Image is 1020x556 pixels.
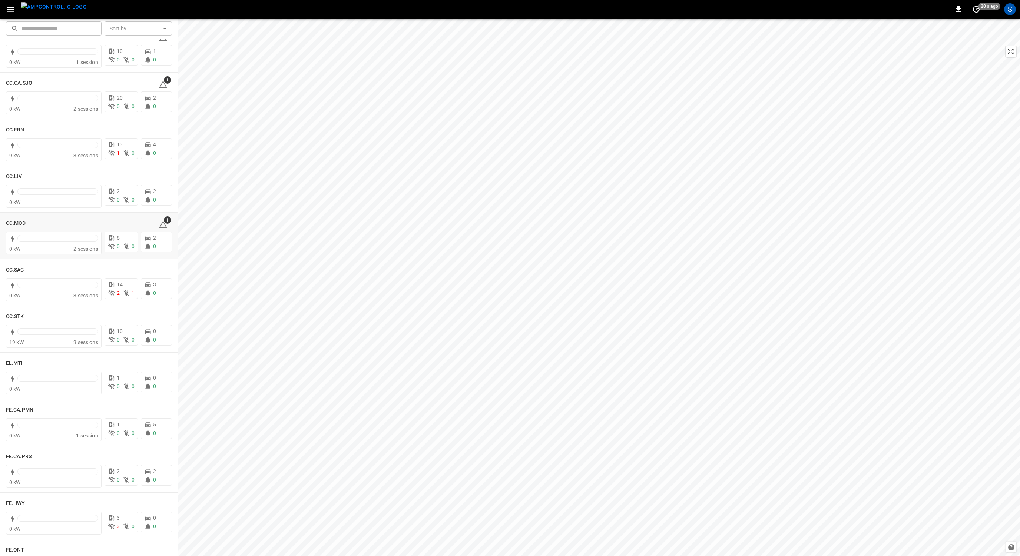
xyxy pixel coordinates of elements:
h6: EL.MTH [6,359,25,367]
span: 0 kW [9,479,21,485]
span: 0 [153,375,156,381]
span: 20 [117,95,123,101]
span: 0 kW [9,293,21,299]
span: 10 [117,328,123,334]
span: 0 [153,243,156,249]
h6: CC.SAC [6,266,24,274]
span: 3 sessions [73,293,98,299]
span: 3 sessions [73,339,98,345]
span: 9 kW [9,153,21,159]
span: 2 sessions [73,106,98,112]
span: 2 sessions [73,246,98,252]
span: 2 [153,468,156,474]
span: 20 s ago [978,3,1000,10]
span: 0 [153,477,156,483]
span: 1 [153,48,156,54]
h6: CC.STK [6,313,24,321]
span: 0 kW [9,246,21,252]
span: 0 kW [9,106,21,112]
span: 0 [132,197,135,203]
span: 0 kW [9,386,21,392]
span: 1 [164,216,171,224]
span: 2 [117,468,120,474]
span: 0 [117,430,120,436]
span: 1 [132,290,135,296]
span: 13 [117,142,123,147]
span: 0 [153,337,156,343]
h6: CC.LIV [6,173,22,181]
span: 2 [153,95,156,101]
span: 0 [153,383,156,389]
span: 1 session [76,433,98,439]
span: 14 [117,282,123,287]
span: 0 [117,383,120,389]
span: 1 [164,76,171,84]
span: 0 [132,383,135,389]
button: set refresh interval [970,3,982,15]
h6: FE.CA.PMN [6,406,33,414]
span: 0 [132,150,135,156]
span: 1 [117,375,120,381]
span: 3 [153,282,156,287]
span: 0 [132,430,135,436]
span: 0 [117,103,120,109]
canvas: Map [178,19,1020,556]
span: 0 [153,430,156,436]
span: 6 [117,235,120,241]
span: 0 kW [9,526,21,532]
span: 1 [117,150,120,156]
h6: CC.MOD [6,219,26,227]
span: 3 sessions [73,153,98,159]
span: 0 [132,57,135,63]
span: 0 [153,515,156,521]
span: 0 [153,57,156,63]
span: 1 [117,422,120,427]
div: profile-icon [1004,3,1016,15]
span: 0 kW [9,199,21,205]
span: 2 [117,290,120,296]
span: 0 [153,523,156,529]
span: 0 [153,150,156,156]
span: 0 [117,243,120,249]
span: 0 [117,477,120,483]
span: 19 kW [9,339,24,345]
span: 0 [153,290,156,296]
span: 5 [153,422,156,427]
h6: FE.HWY [6,499,25,507]
span: 1 session [76,59,98,65]
span: 0 [132,523,135,529]
span: 10 [117,48,123,54]
img: ampcontrol.io logo [21,2,87,11]
h6: CC.CA.SJO [6,79,32,87]
span: 2 [153,235,156,241]
span: 0 [132,243,135,249]
span: 0 [132,337,135,343]
span: 0 [117,337,120,343]
span: 0 [117,57,120,63]
span: 3 [117,515,120,521]
span: 0 [132,477,135,483]
h6: FE.CA.PRS [6,453,32,461]
span: 3 [117,523,120,529]
span: 2 [153,188,156,194]
h6: FE.ONT [6,546,24,554]
span: 0 kW [9,433,21,439]
span: 2 [117,188,120,194]
span: 0 [153,103,156,109]
span: 0 [153,328,156,334]
span: 4 [153,142,156,147]
span: 0 [132,103,135,109]
span: 0 [153,197,156,203]
h6: CC.FRN [6,126,24,134]
span: 0 kW [9,59,21,65]
span: 0 [117,197,120,203]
